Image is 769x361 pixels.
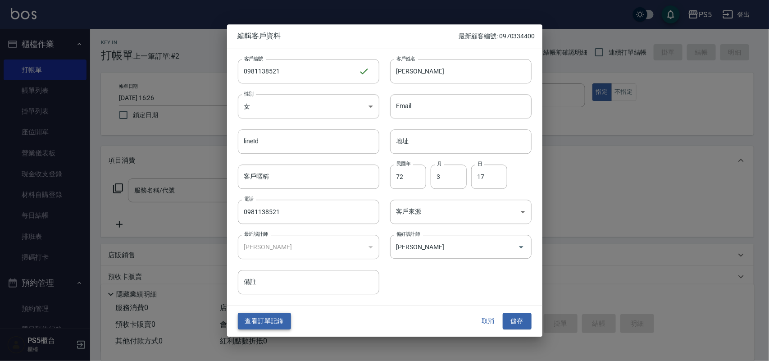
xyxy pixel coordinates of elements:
[503,313,532,330] button: 儲存
[478,160,482,167] label: 日
[244,196,254,202] label: 電話
[244,231,268,238] label: 最近設計師
[437,160,441,167] label: 月
[459,32,535,41] p: 最新顧客編號: 0970334400
[238,32,459,41] span: 編輯客戶資料
[396,231,420,238] label: 偏好設計師
[244,90,254,97] label: 性別
[514,240,528,254] button: Open
[238,313,291,330] button: 查看訂單記錄
[244,55,263,62] label: 客戶編號
[238,235,379,259] div: [PERSON_NAME]
[474,313,503,330] button: 取消
[238,94,379,119] div: 女
[396,160,410,167] label: 民國年
[396,55,415,62] label: 客戶姓名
